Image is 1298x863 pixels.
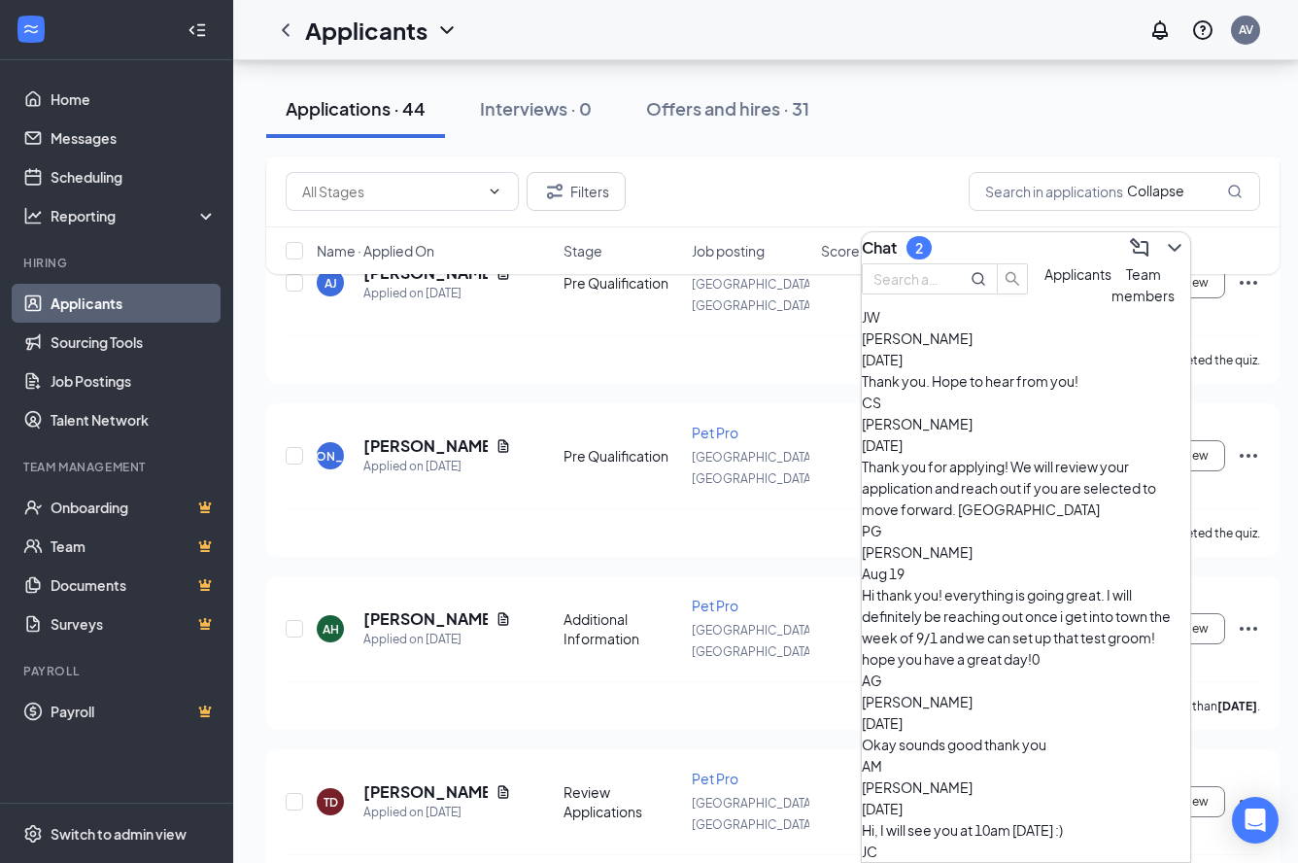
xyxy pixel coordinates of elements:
[997,263,1028,294] button: search
[23,459,213,475] div: Team Management
[51,527,217,566] a: TeamCrown
[51,80,217,119] a: Home
[363,803,511,822] div: Applied on [DATE]
[1191,18,1214,42] svg: QuestionInfo
[51,157,217,196] a: Scheduling
[1237,444,1260,467] svg: Ellipses
[862,755,1190,777] div: AM
[862,415,973,432] span: [PERSON_NAME]
[862,714,903,732] span: [DATE]
[51,400,217,439] a: Talent Network
[543,180,566,203] svg: Filter
[435,18,459,42] svg: ChevronDown
[873,268,943,290] input: Search applicant
[1217,699,1257,713] b: [DATE]
[317,241,434,260] span: Name · Applied On
[363,457,511,476] div: Applied on [DATE]
[487,184,502,199] svg: ChevronDown
[21,19,41,39] svg: WorkstreamLogo
[564,609,681,648] div: Additional Information
[862,351,903,368] span: [DATE]
[1237,790,1260,813] svg: Ellipses
[51,488,217,527] a: OnboardingCrown
[564,782,681,821] div: Review Applications
[692,623,818,659] span: [GEOGRAPHIC_DATA], [GEOGRAPHIC_DATA]
[692,796,818,832] span: [GEOGRAPHIC_DATA], [GEOGRAPHIC_DATA]
[862,584,1190,670] div: Hi thank you! everything is going great. I will definitely be reaching out once i get into town t...
[862,670,1190,691] div: AG
[324,794,338,811] div: TD
[1239,21,1253,38] div: AV
[51,119,217,157] a: Messages
[1124,232,1155,263] button: ComposeMessage
[286,96,426,121] div: Applications · 44
[692,450,818,486] span: [GEOGRAPHIC_DATA], [GEOGRAPHIC_DATA]
[862,565,905,582] span: Aug 19
[1111,265,1175,304] span: Team members
[692,770,738,787] span: Pet Pro
[862,456,1190,520] div: Thank you for applying! We will review your application and reach out if you are selected to move...
[862,436,903,454] span: [DATE]
[51,824,187,844] div: Switch to admin view
[692,241,765,260] span: Job posting
[646,96,809,121] div: Offers and hires · 31
[862,520,1190,541] div: PG
[692,597,738,614] span: Pet Pro
[495,611,511,627] svg: Document
[862,778,973,796] span: [PERSON_NAME]
[862,693,973,710] span: [PERSON_NAME]
[998,271,1027,287] span: search
[862,306,1190,328] div: JW
[527,172,626,211] button: Filter Filters
[862,543,973,561] span: [PERSON_NAME]
[862,329,973,347] span: [PERSON_NAME]
[1128,236,1151,259] svg: ComposeMessage
[1232,797,1279,844] div: Open Intercom Messenger
[862,237,897,259] h3: Chat
[862,370,1190,392] div: Thank you. Hope to hear from you!
[1163,236,1186,259] svg: ChevronDown
[821,241,860,260] span: Score
[281,448,381,465] div: [PERSON_NAME]
[862,392,1190,413] div: CS
[363,630,511,649] div: Applied on [DATE]
[274,18,297,42] svg: ChevronLeft
[363,608,488,630] h5: [PERSON_NAME]
[495,784,511,800] svg: Document
[188,20,207,40] svg: Collapse
[363,435,488,457] h5: [PERSON_NAME]
[564,446,681,466] div: Pre Qualification
[23,206,43,225] svg: Analysis
[23,663,213,679] div: Payroll
[23,824,43,844] svg: Settings
[862,734,1190,755] div: Okay sounds good thank you
[363,781,488,803] h5: [PERSON_NAME]
[51,692,217,731] a: PayrollCrown
[305,14,427,47] h1: Applicants
[495,438,511,454] svg: Document
[480,96,592,121] div: Interviews · 0
[862,800,903,817] span: [DATE]
[915,240,923,257] div: 2
[302,181,479,202] input: All Stages
[23,255,213,271] div: Hiring
[323,621,339,638] div: AH
[1159,232,1190,263] button: ChevronDown
[564,241,602,260] span: Stage
[969,172,1260,211] input: Search in applications
[1127,180,1184,201] div: Collapse
[1227,184,1243,199] svg: MagnifyingGlass
[51,604,217,643] a: SurveysCrown
[51,206,218,225] div: Reporting
[692,424,738,441] span: Pet Pro
[51,566,217,604] a: DocumentsCrown
[363,284,511,303] div: Applied on [DATE]
[1148,18,1172,42] svg: Notifications
[1237,617,1260,640] svg: Ellipses
[862,819,1190,841] div: Hi, I will see you at 10am [DATE] :)
[862,841,1190,862] div: JC
[1044,265,1111,283] span: Applicants
[51,362,217,400] a: Job Postings
[51,284,217,323] a: Applicants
